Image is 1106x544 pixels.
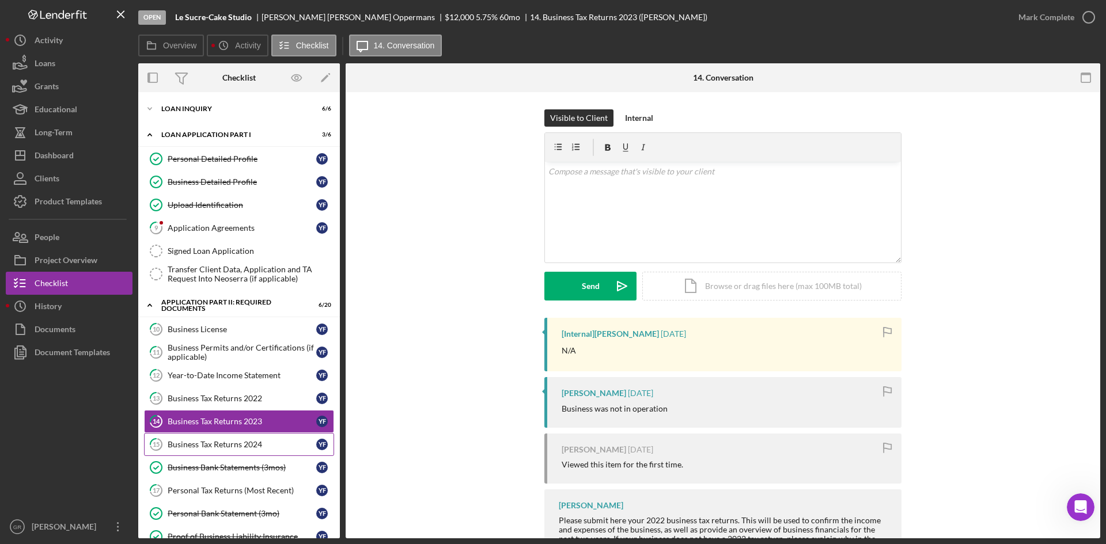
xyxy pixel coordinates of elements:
tspan: 10 [153,325,160,333]
div: [Internal] [PERSON_NAME] [562,329,659,338]
div: Document Templates [35,341,110,367]
a: People [6,226,132,249]
a: Transfer Client Data, Application and TA Request Into Neoserra (if applicable) [144,263,334,286]
tspan: 11 [153,348,160,356]
a: Business Detailed ProfileYF [144,170,334,193]
div: People [35,226,59,252]
div: Y F [316,416,328,427]
a: Project Overview [6,249,132,272]
div: Internal [625,109,653,127]
div: Personal Detailed Profile [168,154,316,163]
a: 10Business LicenseYF [144,318,334,341]
div: 6 / 6 [310,105,331,112]
button: Loans [6,52,132,75]
div: Open [138,10,166,25]
div: Y F [316,370,328,381]
iframe: Intercom live chat [1067,493,1094,521]
div: Personal Tax Returns (Most Recent) [168,486,316,495]
tspan: 14 [153,417,160,425]
button: Documents [6,318,132,341]
div: Application Agreements [168,223,316,233]
div: Signed Loan Application [168,246,334,256]
a: 12Year-to-Date Income StatementYF [144,364,334,387]
a: Clients [6,167,132,190]
div: Business Permits and/or Certifications (if applicable) [168,343,316,362]
div: Business Detailed Profile [168,177,316,187]
a: 13Business Tax Returns 2022YF [144,387,334,410]
a: Product Templates [6,190,132,213]
button: 14. Conversation [349,35,442,56]
div: Y F [316,531,328,542]
div: History [35,295,62,321]
button: Checklist [6,272,132,295]
a: 15Business Tax Returns 2024YF [144,433,334,456]
time: 2025-09-21 23:57 [628,389,653,398]
div: Business was not in operation [562,404,668,413]
div: Y F [316,222,328,234]
button: GR[PERSON_NAME] [6,515,132,538]
div: Send [582,272,600,300]
div: Upload Identification [168,200,316,210]
div: [PERSON_NAME] [559,501,623,510]
button: Educational [6,98,132,121]
div: 14. Conversation [693,73,753,82]
div: Dashboard [35,144,74,170]
div: Y F [316,153,328,165]
span: $12,000 [445,12,474,22]
a: Upload IdentificationYF [144,193,334,216]
div: Mark Complete [1018,6,1074,29]
div: Visible to Client [550,109,608,127]
button: Document Templates [6,341,132,364]
tspan: 12 [153,371,160,379]
div: 3 / 6 [310,131,331,138]
tspan: 17 [153,486,160,494]
div: Documents [35,318,75,344]
label: Checklist [296,41,329,50]
a: Business Bank Statements (3mos)YF [144,456,334,479]
button: Overview [138,35,204,56]
button: Send [544,272,637,300]
div: [PERSON_NAME] [29,515,104,541]
a: History [6,295,132,318]
div: Transfer Client Data, Application and TA Request Into Neoserra (if applicable) [168,265,334,283]
button: Activity [6,29,132,52]
label: 14. Conversation [374,41,435,50]
button: Checklist [271,35,336,56]
label: Activity [235,41,260,50]
div: [PERSON_NAME] [562,389,626,398]
div: Business Tax Returns 2023 [168,417,316,426]
div: 5.75 % [476,13,498,22]
button: Dashboard [6,144,132,167]
div: Loan Inquiry [161,105,302,112]
div: Viewed this item for the first time. [562,460,683,469]
label: Overview [163,41,196,50]
div: Business License [168,325,316,334]
a: Personal Bank Statement (3mo)YF [144,502,334,525]
div: [PERSON_NAME] [PERSON_NAME] Oppermans [262,13,445,22]
tspan: 13 [153,394,160,402]
div: Loans [35,52,55,78]
div: 14. Business Tax Returns 2023 ([PERSON_NAME]) [530,13,707,22]
div: Y F [316,199,328,211]
button: Long-Term [6,121,132,144]
text: GR [13,524,21,530]
tspan: 9 [154,224,158,231]
div: Business Bank Statements (3mos) [168,463,316,472]
time: 2025-09-21 23:57 [628,445,653,454]
a: 17Personal Tax Returns (Most Recent)YF [144,479,334,502]
a: 9Application AgreementsYF [144,216,334,239]
button: Grants [6,75,132,98]
button: Internal [619,109,659,127]
button: Visible to Client [544,109,613,127]
button: Mark Complete [1007,6,1100,29]
div: Checklist [35,272,68,298]
div: Educational [35,98,77,124]
div: Clients [35,167,59,193]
